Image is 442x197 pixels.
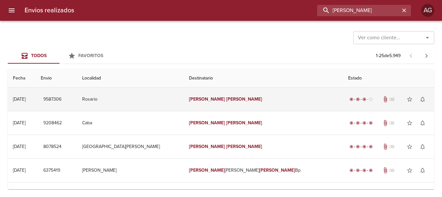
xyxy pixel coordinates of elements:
[421,4,434,17] div: AG
[382,120,389,126] span: Tiene documentos adjuntos
[416,117,429,129] button: Activar notificaciones
[348,96,374,103] div: En viaje
[13,144,26,149] div: [DATE]
[356,145,360,149] span: radio_button_checked
[189,167,225,173] em: [PERSON_NAME]
[403,140,416,153] button: Agregar a favoritos
[362,168,366,172] span: radio_button_checked
[376,53,401,59] p: 1 - 25 de 5.949
[13,167,26,173] div: [DATE]
[77,88,184,111] td: Rosario
[77,111,184,135] td: Caba
[259,167,295,173] em: [PERSON_NAME]
[356,121,360,125] span: radio_button_checked
[406,120,413,126] span: star_border
[41,93,64,105] button: 9587306
[423,33,432,42] button: Abrir
[25,5,74,16] h6: Envios realizados
[31,53,47,58] span: Todos
[77,69,184,88] th: Localidad
[348,143,374,150] div: Entregado
[343,69,434,88] th: Estado
[43,166,60,175] span: 6375419
[226,120,262,126] em: [PERSON_NAME]
[421,4,434,17] div: Abrir información de usuario
[389,96,395,103] span: No tiene pedido asociado
[369,97,373,101] span: radio_button_unchecked
[403,164,416,177] button: Agregar a favoritos
[416,164,429,177] button: Activar notificaciones
[403,117,416,129] button: Agregar a favoritos
[348,120,374,126] div: Entregado
[419,96,426,103] span: notifications_none
[226,96,262,102] em: [PERSON_NAME]
[77,159,184,182] td: [PERSON_NAME]
[419,143,426,150] span: notifications_none
[403,93,416,106] button: Agregar a favoritos
[389,143,395,150] span: No tiene pedido asociado
[416,93,429,106] button: Activar notificaciones
[8,69,36,88] th: Fecha
[419,167,426,174] span: notifications_none
[8,48,111,64] div: Tabs Envios
[184,159,343,182] td: [PERSON_NAME] Bp
[349,97,353,101] span: radio_button_checked
[226,144,262,149] em: [PERSON_NAME]
[43,95,61,104] span: 9587306
[362,97,366,101] span: radio_button_checked
[78,53,103,58] span: Favoritos
[403,52,419,59] span: Pagina anterior
[349,168,353,172] span: radio_button_checked
[348,167,374,174] div: Entregado
[406,96,413,103] span: star_border
[317,5,400,16] input: buscar
[356,168,360,172] span: radio_button_checked
[362,145,366,149] span: radio_button_checked
[356,97,360,101] span: radio_button_checked
[349,145,353,149] span: radio_button_checked
[389,120,395,126] span: No tiene pedido asociado
[419,48,434,64] span: Pagina siguiente
[189,144,225,149] em: [PERSON_NAME]
[184,69,343,88] th: Destinatario
[13,120,26,126] div: [DATE]
[36,69,77,88] th: Envio
[382,167,389,174] span: Tiene documentos adjuntos
[41,117,64,129] button: 9208462
[382,96,389,103] span: Tiene documentos adjuntos
[416,140,429,153] button: Activar notificaciones
[362,121,366,125] span: radio_button_checked
[406,167,413,174] span: star_border
[189,96,225,102] em: [PERSON_NAME]
[43,143,61,151] span: 8078524
[382,143,389,150] span: Tiene documentos adjuntos
[189,120,225,126] em: [PERSON_NAME]
[369,145,373,149] span: radio_button_checked
[406,143,413,150] span: star_border
[389,167,395,174] span: No tiene pedido asociado
[369,121,373,125] span: radio_button_checked
[41,141,64,153] button: 8078524
[4,3,19,18] button: menu
[369,168,373,172] span: radio_button_checked
[349,121,353,125] span: radio_button_checked
[77,135,184,158] td: [GEOGRAPHIC_DATA][PERSON_NAME]
[43,119,62,127] span: 9208462
[13,96,26,102] div: [DATE]
[41,165,63,177] button: 6375419
[419,120,426,126] span: notifications_none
